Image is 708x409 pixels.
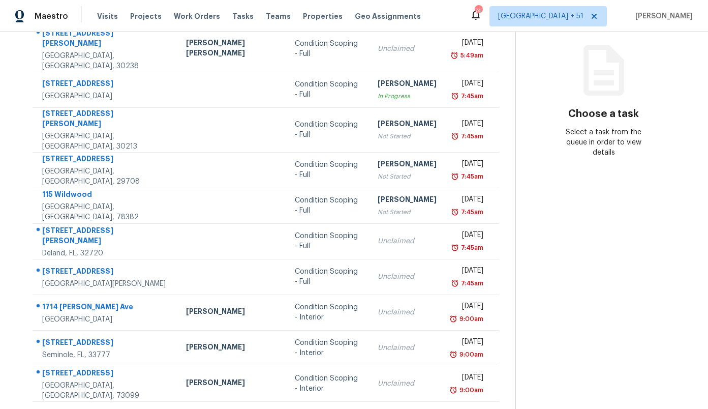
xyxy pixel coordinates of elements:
div: [GEOGRAPHIC_DATA] [42,91,170,101]
div: [DATE] [453,337,483,349]
div: In Progress [378,91,437,101]
img: Overdue Alarm Icon [449,314,457,324]
div: [DATE] [453,301,483,314]
div: [GEOGRAPHIC_DATA], [GEOGRAPHIC_DATA], 30238 [42,51,170,71]
div: Unclaimed [378,236,437,246]
div: [PERSON_NAME] [186,377,279,390]
span: Tasks [232,13,254,20]
div: Deland, FL, 32720 [42,248,170,258]
div: Unclaimed [378,307,437,317]
div: [STREET_ADDRESS][PERSON_NAME] [42,225,170,248]
div: [PERSON_NAME] [378,159,437,171]
div: Condition Scoping - Interior [295,302,362,323]
span: Teams [266,11,291,21]
div: 9:00am [457,349,483,360]
div: [GEOGRAPHIC_DATA], [GEOGRAPHIC_DATA], 29708 [42,166,170,187]
div: [DATE] [453,119,483,131]
div: Condition Scoping - Full [295,160,362,180]
div: [STREET_ADDRESS] [42,154,170,166]
div: [PERSON_NAME] [378,119,437,131]
div: [PERSON_NAME] [186,306,279,319]
span: Properties [303,11,343,21]
span: Work Orders [174,11,220,21]
div: [DATE] [453,230,483,243]
div: Condition Scoping - Full [295,120,362,140]
div: [PERSON_NAME] [378,194,437,207]
div: [STREET_ADDRESS] [42,266,170,279]
div: 7:45am [459,207,483,217]
div: 5:49am [458,50,483,61]
h3: Choose a task [568,109,639,119]
div: [DATE] [453,78,483,91]
div: Condition Scoping - Full [295,231,362,251]
span: Visits [97,11,118,21]
div: [GEOGRAPHIC_DATA], [GEOGRAPHIC_DATA], 78382 [42,202,170,222]
span: [GEOGRAPHIC_DATA] + 51 [498,11,583,21]
div: Unclaimed [378,272,437,282]
div: Condition Scoping - Full [295,267,362,287]
div: Condition Scoping - Full [295,39,362,59]
div: [GEOGRAPHIC_DATA][PERSON_NAME] [42,279,170,289]
div: Condition Scoping - Full [295,195,362,216]
div: 1714 [PERSON_NAME] Ave [42,302,170,314]
div: Not Started [378,131,437,141]
div: [GEOGRAPHIC_DATA] [42,314,170,325]
div: Unclaimed [378,378,437,389]
img: Overdue Alarm Icon [451,91,459,101]
div: Not Started [378,207,437,217]
img: Overdue Alarm Icon [451,171,459,182]
div: [PERSON_NAME] [378,78,437,91]
div: 7:45am [459,91,483,101]
div: [GEOGRAPHIC_DATA], [GEOGRAPHIC_DATA], 73099 [42,381,170,401]
div: 115 Wildwood [42,189,170,202]
div: 7:45am [459,131,483,141]
div: [STREET_ADDRESS][PERSON_NAME] [42,28,170,51]
span: Projects [130,11,162,21]
div: Condition Scoping - Interior [295,373,362,394]
div: 7:45am [459,171,483,182]
div: [STREET_ADDRESS][PERSON_NAME] [42,108,170,131]
div: [PERSON_NAME] [186,342,279,355]
div: Seminole, FL, 33777 [42,350,170,360]
img: Overdue Alarm Icon [451,131,459,141]
div: [DATE] [453,38,483,50]
div: [DATE] [453,194,483,207]
div: [STREET_ADDRESS] [42,337,170,350]
div: Condition Scoping - Full [295,79,362,100]
div: [GEOGRAPHIC_DATA], [GEOGRAPHIC_DATA], 30213 [42,131,170,152]
span: [PERSON_NAME] [631,11,693,21]
div: Not Started [378,171,437,182]
div: [DATE] [453,372,483,385]
div: [DATE] [453,159,483,171]
img: Overdue Alarm Icon [451,278,459,288]
div: Unclaimed [378,343,437,353]
span: Maestro [35,11,68,21]
div: [STREET_ADDRESS] [42,368,170,381]
div: 9:00am [457,314,483,324]
div: [PERSON_NAME] [PERSON_NAME] [186,38,279,61]
div: 747 [475,6,482,16]
img: Overdue Alarm Icon [451,207,459,217]
img: Overdue Alarm Icon [449,349,457,360]
div: 7:45am [459,278,483,288]
img: Overdue Alarm Icon [451,243,459,253]
div: 9:00am [457,385,483,395]
div: Unclaimed [378,44,437,54]
img: Overdue Alarm Icon [449,385,457,395]
span: Geo Assignments [355,11,421,21]
div: 7:45am [459,243,483,253]
div: Select a task from the queue in order to view details [560,127,648,158]
img: Overdue Alarm Icon [450,50,458,61]
div: [DATE] [453,266,483,278]
div: [STREET_ADDRESS] [42,78,170,91]
div: Condition Scoping - Interior [295,338,362,358]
